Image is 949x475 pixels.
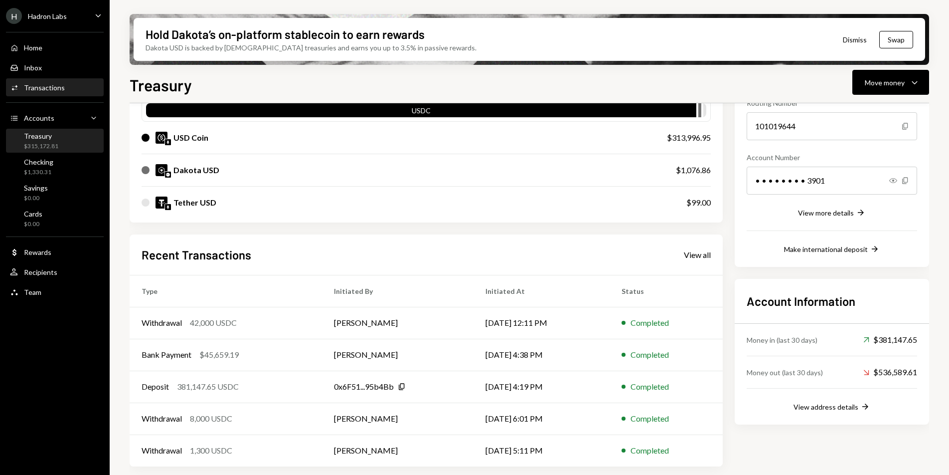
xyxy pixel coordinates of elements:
[24,288,41,296] div: Team
[684,250,711,260] div: View all
[6,283,104,301] a: Team
[142,445,182,457] div: Withdrawal
[852,70,929,95] button: Move money
[474,339,610,371] td: [DATE] 4:38 PM
[24,132,58,140] div: Treasury
[667,132,711,144] div: $313,996.95
[6,109,104,127] a: Accounts
[474,435,610,467] td: [DATE] 5:11 PM
[165,139,171,145] img: ethereum-mainnet
[631,445,669,457] div: Completed
[156,164,167,176] img: DKUSD
[676,164,711,176] div: $1,076.86
[142,413,182,425] div: Withdrawal
[793,403,858,411] div: View address details
[146,26,425,42] div: Hold Dakota’s on-platform stablecoin to earn rewards
[631,381,669,393] div: Completed
[631,349,669,361] div: Completed
[747,293,917,309] h2: Account Information
[24,158,53,166] div: Checking
[142,246,251,263] h2: Recent Transactions
[24,210,42,218] div: Cards
[24,114,54,122] div: Accounts
[6,243,104,261] a: Rewards
[173,164,219,176] div: Dakota USD
[130,275,322,307] th: Type
[474,275,610,307] th: Initiated At
[156,197,167,209] img: USDT
[146,105,696,119] div: USDC
[24,142,58,151] div: $315,172.81
[173,197,216,209] div: Tether USD
[24,43,42,52] div: Home
[24,268,57,276] div: Recipients
[142,317,182,329] div: Withdrawal
[6,129,104,153] a: Treasury$315,172.81
[879,31,913,48] button: Swap
[474,307,610,339] td: [DATE] 12:11 PM
[165,204,171,210] img: ethereum-mainnet
[190,413,232,425] div: 8,000 USDC
[146,42,476,53] div: Dakota USD is backed by [DEMOGRAPHIC_DATA] treasuries and earns you up to 3.5% in passive rewards.
[747,152,917,163] div: Account Number
[24,194,48,203] div: $0.00
[322,403,474,435] td: [PERSON_NAME]
[165,172,171,178] img: base-mainnet
[6,58,104,76] a: Inbox
[322,339,474,371] td: [PERSON_NAME]
[130,75,192,95] h1: Treasury
[177,381,239,393] div: 381,147.65 USDC
[190,445,232,457] div: 1,300 USDC
[334,381,394,393] div: 0x6F51...95b4Bb
[6,8,22,24] div: H
[747,335,817,345] div: Money in (last 30 days)
[142,349,191,361] div: Bank Payment
[24,63,42,72] div: Inbox
[199,349,239,361] div: $45,659.19
[24,168,53,177] div: $1,330.31
[28,12,67,20] div: Hadron Labs
[631,413,669,425] div: Completed
[798,209,854,217] div: View more details
[24,184,48,192] div: Savings
[24,248,51,256] div: Rewards
[610,275,723,307] th: Status
[6,263,104,281] a: Recipients
[6,181,104,205] a: Savings$0.00
[865,77,905,88] div: Move money
[6,78,104,96] a: Transactions
[6,207,104,231] a: Cards$0.00
[684,249,711,260] a: View all
[474,403,610,435] td: [DATE] 6:01 PM
[322,307,474,339] td: [PERSON_NAME]
[798,208,866,219] button: View more details
[863,366,917,378] div: $536,589.61
[322,275,474,307] th: Initiated By
[830,28,879,51] button: Dismiss
[156,132,167,144] img: USDC
[747,367,823,378] div: Money out (last 30 days)
[6,155,104,179] a: Checking$1,330.31
[793,402,870,413] button: View address details
[863,334,917,346] div: $381,147.65
[747,167,917,195] div: • • • • • • • • 3901
[24,220,42,229] div: $0.00
[686,197,711,209] div: $99.00
[190,317,237,329] div: 42,000 USDC
[6,38,104,56] a: Home
[24,83,65,92] div: Transactions
[474,371,610,403] td: [DATE] 4:19 PM
[784,244,880,255] button: Make international deposit
[747,112,917,140] div: 101019644
[784,245,868,253] div: Make international deposit
[142,381,169,393] div: Deposit
[631,317,669,329] div: Completed
[322,435,474,467] td: [PERSON_NAME]
[173,132,208,144] div: USD Coin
